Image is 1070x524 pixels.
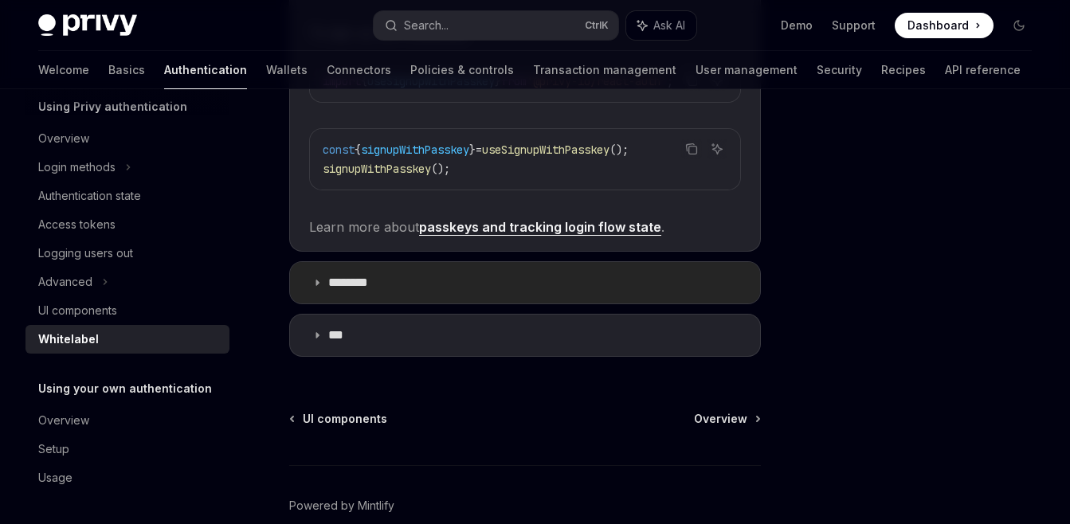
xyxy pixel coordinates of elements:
a: Whitelabel [25,325,229,354]
a: Access tokens [25,210,229,239]
a: UI components [291,411,387,427]
span: = [476,143,482,157]
a: Powered by Mintlify [289,498,394,514]
span: Learn more about . [309,216,741,238]
a: Overview [694,411,759,427]
button: Search...CtrlK [374,11,618,40]
span: const [323,143,355,157]
div: Logging users out [38,244,133,263]
span: { [355,143,361,157]
span: UI components [303,411,387,427]
span: useSignupWithPasskey [482,143,609,157]
span: (); [609,143,629,157]
button: Copy the contents from the code block [681,139,702,159]
a: Dashboard [895,13,994,38]
div: Whitelabel [38,330,99,349]
span: Overview [694,411,747,427]
a: Usage [25,463,229,492]
span: signupWithPasskey [323,162,431,176]
div: Advanced [38,272,92,291]
span: } [469,143,476,157]
button: Ask AI [707,139,727,159]
a: API reference [945,51,1021,89]
a: Basics [108,51,145,89]
a: Authentication [164,51,247,89]
div: Overview [38,129,89,148]
h5: Using your own authentication [38,379,212,398]
div: UI components [38,301,117,320]
a: Overview [25,124,229,153]
div: Search... [404,16,449,35]
a: Demo [781,18,813,33]
div: Usage [38,468,73,487]
a: Transaction management [533,51,676,89]
a: Welcome [38,51,89,89]
div: Setup [38,440,69,459]
a: User management [696,51,798,89]
a: Authentication state [25,182,229,210]
a: Wallets [266,51,308,89]
a: Security [817,51,862,89]
span: Ask AI [653,18,685,33]
a: Overview [25,406,229,435]
span: Dashboard [907,18,969,33]
a: Logging users out [25,239,229,268]
button: Ask AI [626,11,696,40]
a: Policies & controls [410,51,514,89]
a: Setup [25,435,229,463]
a: passkeys and tracking login flow state [419,219,661,236]
a: Support [832,18,876,33]
div: Overview [38,411,89,430]
a: UI components [25,296,229,325]
div: Authentication state [38,186,141,205]
span: Ctrl K [585,19,609,32]
div: Login methods [38,158,116,177]
div: Access tokens [38,215,116,234]
a: Recipes [881,51,926,89]
a: Connectors [327,51,391,89]
span: (); [431,162,450,176]
button: Toggle dark mode [1006,13,1032,38]
span: signupWithPasskey [361,143,469,157]
img: dark logo [38,14,137,37]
